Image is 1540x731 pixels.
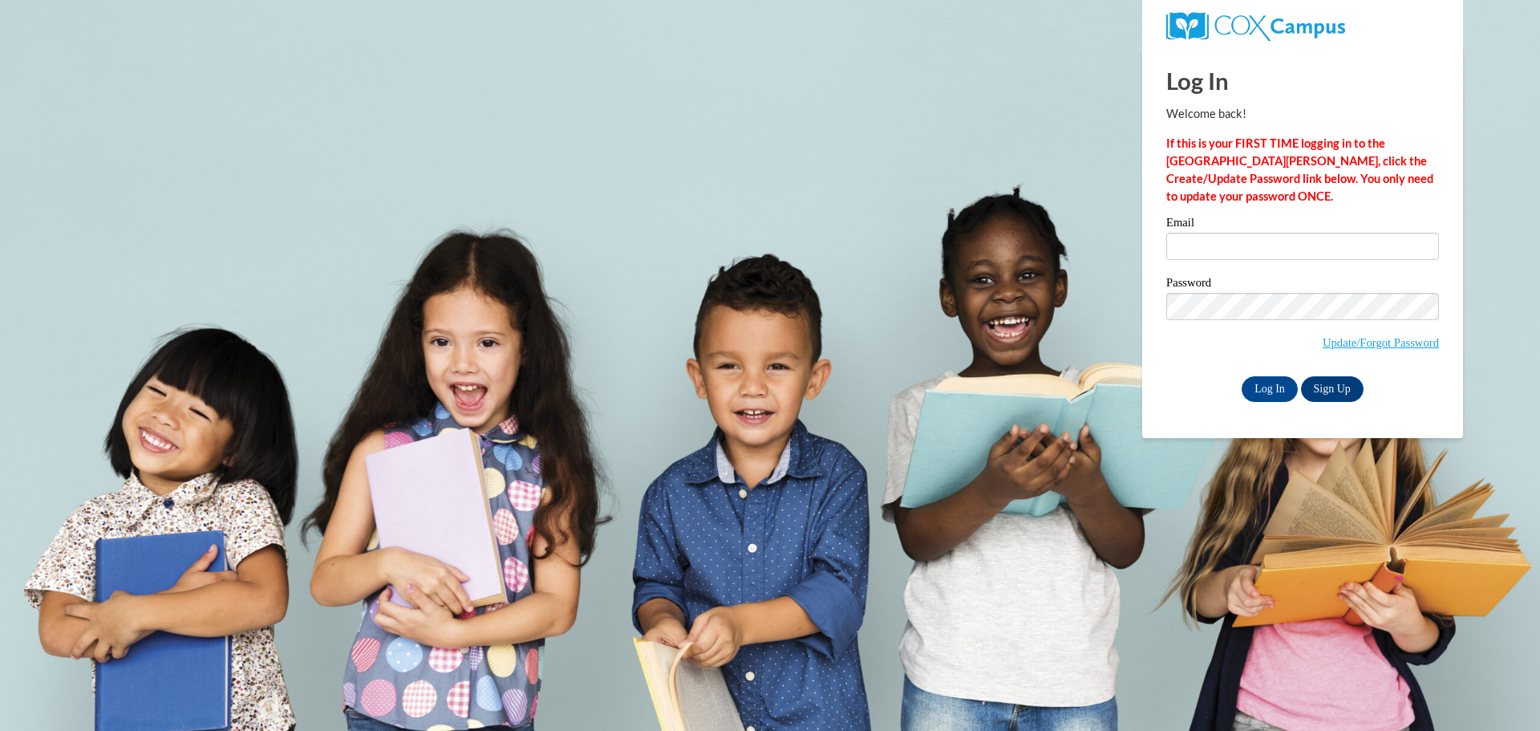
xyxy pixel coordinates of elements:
a: Sign Up [1301,376,1364,402]
input: Log In [1242,376,1298,402]
h1: Log In [1166,64,1439,97]
a: Update/Forgot Password [1323,336,1439,349]
strong: If this is your FIRST TIME logging in to the [GEOGRAPHIC_DATA][PERSON_NAME], click the Create/Upd... [1166,136,1433,203]
img: COX Campus [1166,12,1345,41]
a: COX Campus [1166,18,1345,32]
label: Password [1166,277,1439,293]
p: Welcome back! [1166,105,1439,123]
label: Email [1166,217,1439,233]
